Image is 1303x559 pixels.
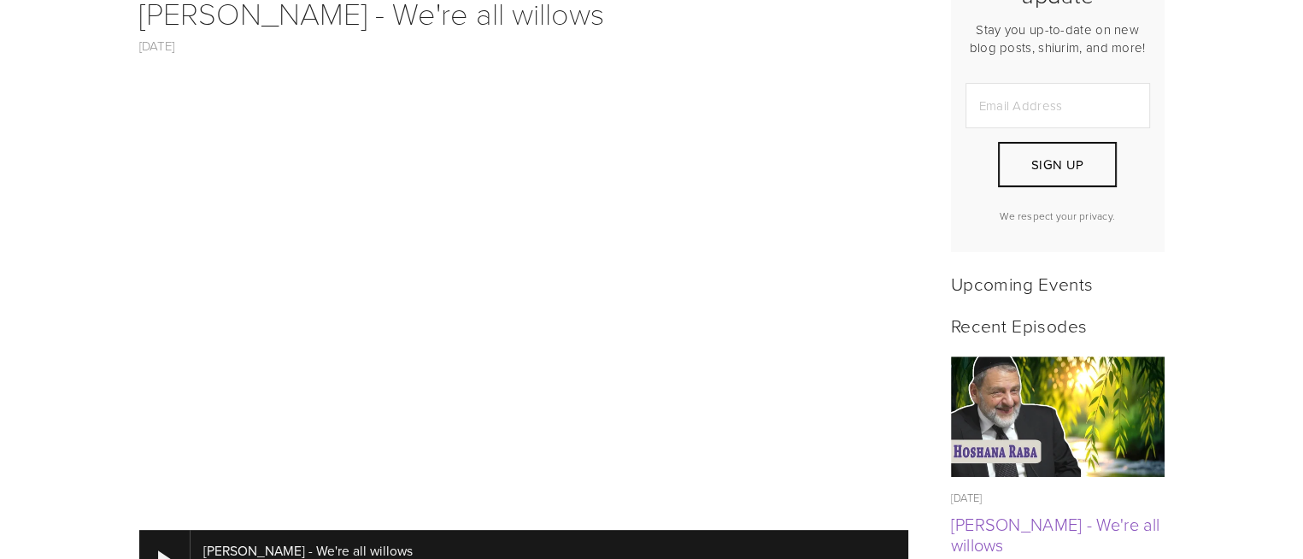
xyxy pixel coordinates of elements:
[951,315,1165,336] h2: Recent Episodes
[951,356,1165,477] a: Hoshana Raba - We're all willows
[966,83,1150,128] input: Email Address
[951,273,1165,294] h2: Upcoming Events
[1031,156,1083,174] span: Sign Up
[139,77,908,509] iframe: YouTube video player
[966,21,1150,56] p: Stay you up-to-date on new blog posts, shiurim, and more!
[966,209,1150,223] p: We respect your privacy.
[139,37,175,55] a: [DATE]
[950,356,1165,477] img: Hoshana Raba - We're all willows
[951,512,1160,556] a: [PERSON_NAME] - We're all willows
[951,490,983,505] time: [DATE]
[998,142,1116,187] button: Sign Up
